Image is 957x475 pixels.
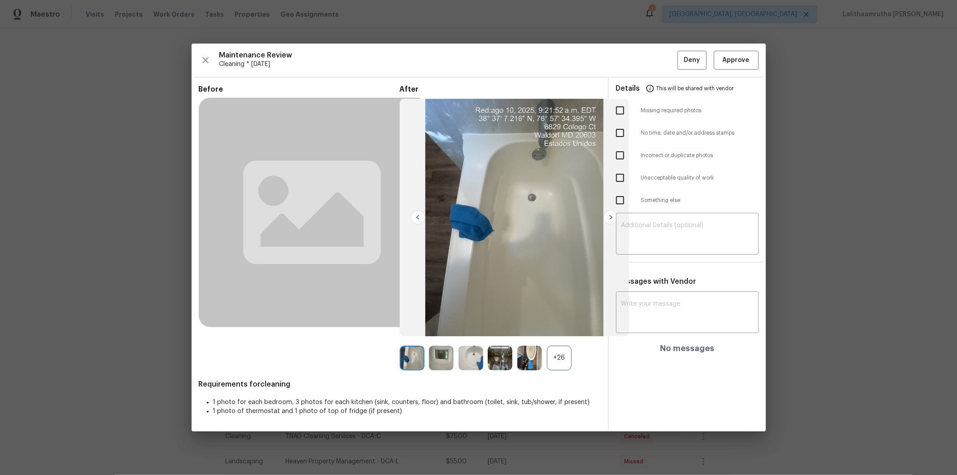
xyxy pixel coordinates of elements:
img: right-chevron-button-url [603,210,618,224]
button: Approve [714,51,759,70]
div: Unacceptable quality of work [609,167,766,189]
div: Something else [609,189,766,211]
span: Something else [641,197,759,204]
span: Before [199,85,400,94]
span: This will be shared with vendor [656,78,734,99]
span: Cleaning * [DATE] [219,60,677,69]
li: 1 photo of thermostat and 1 photo of top of fridge (if present) [213,407,601,416]
span: Missing required photos [641,107,759,114]
span: After [400,85,601,94]
img: left-chevron-button-url [411,210,425,224]
span: No time, date and/or address stamps [641,129,759,137]
button: Deny [677,51,707,70]
span: Incorrect or duplicate photos [641,152,759,159]
div: Incorrect or duplicate photos [609,144,766,167]
span: Maintenance Review [219,51,677,60]
span: Approve [723,55,750,66]
span: Deny [684,55,700,66]
div: Missing required photos [609,99,766,122]
span: Requirements for cleaning [199,380,601,389]
li: 1 photo for each bedroom, 3 photos for each kitchen (sink, counters, floor) and bathroom (toilet,... [213,398,601,407]
div: +26 [547,346,572,370]
span: Messages with Vendor [616,278,696,285]
span: Unacceptable quality of work [641,174,759,182]
div: No time, date and/or address stamps [609,122,766,144]
span: Details [616,78,640,99]
h4: No messages [660,344,714,353]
